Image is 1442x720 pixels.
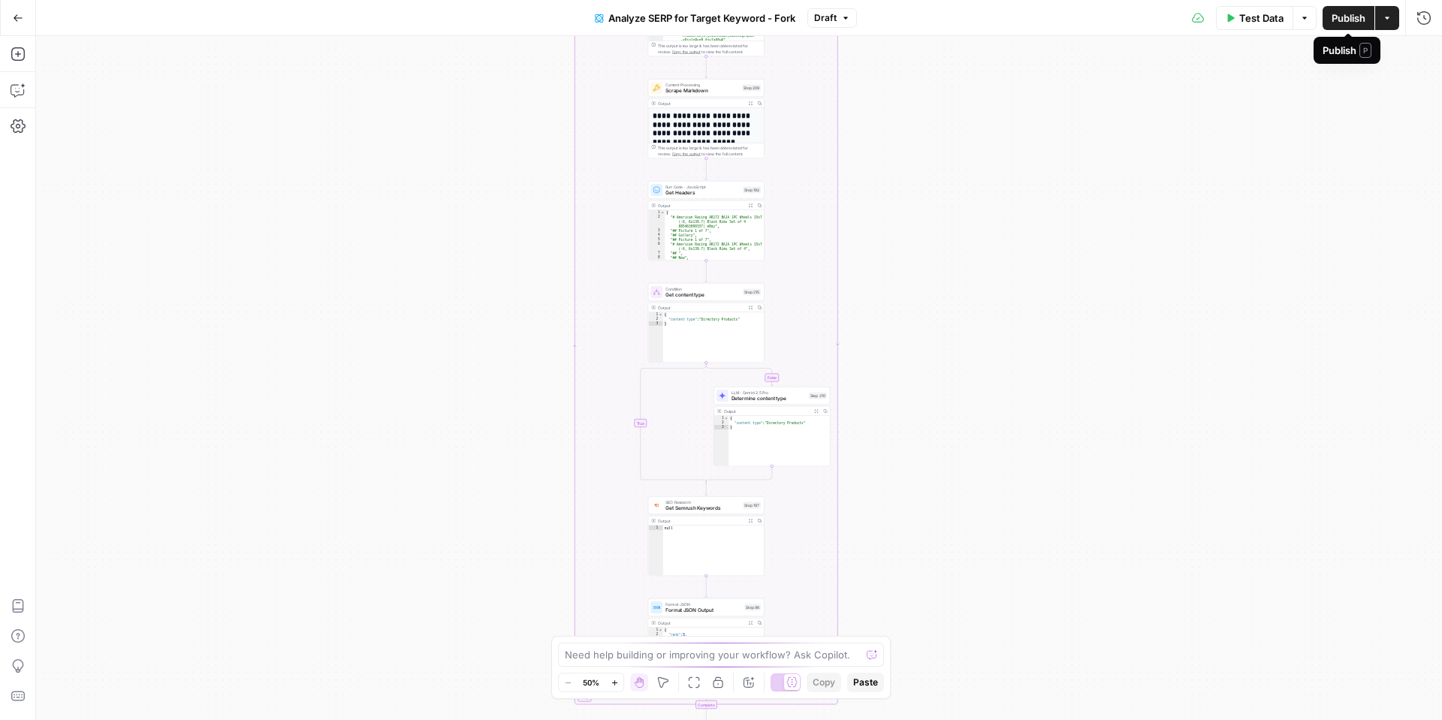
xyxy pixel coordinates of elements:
[648,628,663,632] div: 1
[705,261,707,282] g: Edge from step_192 to step_215
[658,305,744,311] div: Output
[714,416,729,420] div: 1
[724,408,810,414] div: Output
[847,673,884,692] button: Paste
[743,187,761,194] div: Step 192
[586,6,804,30] button: Analyze SERP for Target Keyword - Fork
[695,700,717,709] div: Complete
[658,101,744,107] div: Output
[648,700,765,709] div: Complete
[658,145,761,157] div: This output is too large & has been abbreviated for review. to view the full content.
[648,526,663,530] div: 1
[648,242,665,251] div: 6
[648,632,663,637] div: 2
[665,607,741,614] span: Format JSON Output
[1239,11,1284,26] span: Test Data
[648,233,665,237] div: 4
[659,628,663,632] span: Toggle code folding, rows 1 through 6
[665,184,740,190] span: Run Code · JavaScript
[648,321,663,326] div: 3
[1332,11,1365,26] span: Publish
[714,425,729,429] div: 3
[665,499,740,505] span: SEO Research
[658,43,761,55] div: This output is too large & has been abbreviated for review. to view the full content.
[665,291,740,299] span: Get content type
[658,518,744,524] div: Output
[648,251,665,255] div: 7
[648,598,765,678] div: Format JSONFormat JSON OutputStep 96Output{ "rank":5, "link":"[URL][DOMAIN_NAME] /326623121121", ...
[714,420,729,425] div: 2
[813,676,835,689] span: Copy
[648,228,665,233] div: 3
[807,8,857,28] button: Draft
[583,676,599,688] span: 50%
[665,601,741,607] span: Format JSON
[672,152,701,156] span: Copy the output
[1216,6,1293,30] button: Test Data
[665,82,739,88] span: Content Processing
[1323,6,1374,30] button: Publish
[713,387,830,466] div: LLM · Gemini 2.5 ProDetermine content typeStep 210Output{ "content_type":"Directory Products"}
[648,237,665,242] div: 5
[706,363,773,386] g: Edge from step_215 to step_210
[648,215,665,228] div: 2
[665,505,740,512] span: Get Semrush Keywords
[659,312,663,317] span: Toggle code folding, rows 1 through 3
[809,393,827,399] div: Step 210
[705,158,707,180] g: Edge from step_209 to step_192
[706,466,772,484] g: Edge from step_210 to step_215-conditional-end
[608,11,795,26] span: Analyze SERP for Target Keyword - Fork
[743,502,761,509] div: Step 197
[724,416,729,420] span: Toggle code folding, rows 1 through 3
[743,289,761,296] div: Step 215
[648,181,765,261] div: Run Code · JavaScriptGet HeadersStep 192Output[ "# American Racing AR172 BAJA 1PC Wheels 15x7 (-6...
[648,312,663,317] div: 1
[648,260,665,269] div: 9
[742,85,761,92] div: Step 209
[658,620,744,626] div: Output
[665,286,740,292] span: Condition
[705,482,707,496] g: Edge from step_215-conditional-end to step_197
[665,189,740,197] span: Get Headers
[641,363,707,484] g: Edge from step_215 to step_215-conditional-end
[853,676,878,689] span: Paste
[658,203,744,209] div: Output
[1359,43,1371,58] span: P
[648,496,765,576] div: SEO ResearchGet Semrush KeywordsStep 197Outputnull
[705,576,707,598] g: Edge from step_197 to step_96
[705,56,707,78] g: Edge from step_89 to step_209
[665,87,739,95] span: Scrape Markdown
[653,502,660,509] img: ey5lt04xp3nqzrimtu8q5fsyor3u
[648,210,665,215] div: 1
[648,283,765,363] div: ConditionGet content typeStep 215Output{ "content_type":"Directory Products"}
[807,673,841,692] button: Copy
[648,255,665,260] div: 8
[814,11,837,25] span: Draft
[653,84,660,92] img: jlmgu399hrhymlku2g1lv3es8mdc
[732,390,806,396] span: LLM · Gemini 2.5 Pro
[1323,43,1371,58] div: Publish
[648,317,663,321] div: 2
[672,50,701,54] span: Copy the output
[660,210,665,215] span: Toggle code folding, rows 1 through 21
[744,604,761,611] div: Step 96
[732,395,806,402] span: Determine content type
